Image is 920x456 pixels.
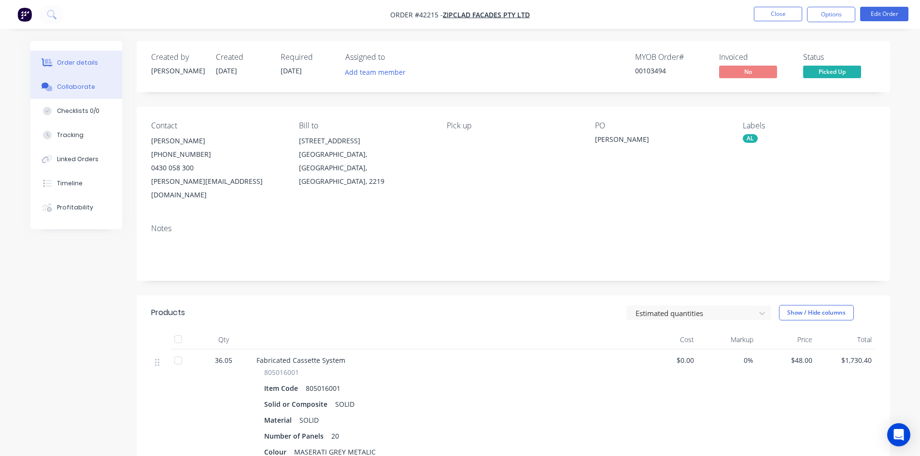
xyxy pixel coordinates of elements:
button: Collaborate [30,75,122,99]
div: Qty [195,330,253,349]
div: 00103494 [635,66,708,76]
div: Open Intercom Messenger [887,423,910,446]
button: Show / Hide columns [779,305,854,320]
div: Cost [639,330,698,349]
button: Edit Order [860,7,908,21]
span: Order #42215 - [390,10,443,19]
div: Order details [57,58,98,67]
div: [PERSON_NAME][PHONE_NUMBER]0430 058 300[PERSON_NAME][EMAIL_ADDRESS][DOMAIN_NAME] [151,134,283,202]
div: Tracking [57,131,84,139]
button: Checklists 0/0 [30,99,122,123]
span: 805016001 [264,367,299,377]
div: Material [264,413,296,427]
div: Number of Panels [264,429,327,443]
div: Contact [151,121,283,130]
div: MYOB Order # [635,53,708,62]
span: $0.00 [643,355,694,365]
div: Created [216,53,269,62]
div: Invoiced [719,53,792,62]
div: Assigned to [345,53,442,62]
div: 0430 058 300 [151,161,283,175]
button: Picked Up [803,66,861,80]
span: 36.05 [215,355,232,365]
span: Fabricated Cassette System [256,356,345,365]
div: Solid or Composite [264,397,331,411]
button: Linked Orders [30,147,122,171]
div: Total [816,330,876,349]
span: 0% [702,355,753,365]
div: [PERSON_NAME] [151,66,204,76]
div: Notes [151,224,876,233]
span: Picked Up [803,66,861,78]
button: Options [807,7,855,22]
button: Profitability [30,195,122,220]
button: Close [754,7,802,21]
div: [STREET_ADDRESS][GEOGRAPHIC_DATA], [GEOGRAPHIC_DATA], [GEOGRAPHIC_DATA], 2219 [299,134,431,188]
img: Factory [17,7,32,22]
button: Order details [30,51,122,75]
div: Pick up [447,121,579,130]
button: Add team member [345,66,411,79]
div: [PERSON_NAME] [151,134,283,148]
div: SOLID [331,397,358,411]
span: $1,730.40 [820,355,872,365]
div: [GEOGRAPHIC_DATA], [GEOGRAPHIC_DATA], [GEOGRAPHIC_DATA], 2219 [299,148,431,188]
div: [PERSON_NAME] [595,134,716,148]
span: [DATE] [216,66,237,75]
div: Item Code [264,381,302,395]
div: Products [151,307,185,318]
div: Created by [151,53,204,62]
div: Bill to [299,121,431,130]
div: [STREET_ADDRESS] [299,134,431,148]
div: Collaborate [57,83,95,91]
div: Required [281,53,334,62]
div: 20 [327,429,343,443]
div: 805016001 [302,381,344,395]
div: [PERSON_NAME][EMAIL_ADDRESS][DOMAIN_NAME] [151,175,283,202]
div: Timeline [57,179,83,188]
div: Profitability [57,203,93,212]
span: $48.00 [761,355,813,365]
div: Linked Orders [57,155,99,164]
div: Labels [743,121,875,130]
div: PO [595,121,727,130]
span: No [719,66,777,78]
div: Price [757,330,817,349]
div: SOLID [296,413,323,427]
a: Zipclad Facades Pty Ltd [443,10,530,19]
div: Markup [698,330,757,349]
div: AL [743,134,758,143]
button: Add team member [340,66,410,79]
span: [DATE] [281,66,302,75]
button: Tracking [30,123,122,147]
div: Checklists 0/0 [57,107,99,115]
button: Timeline [30,171,122,195]
div: [PHONE_NUMBER] [151,148,283,161]
div: Status [803,53,876,62]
